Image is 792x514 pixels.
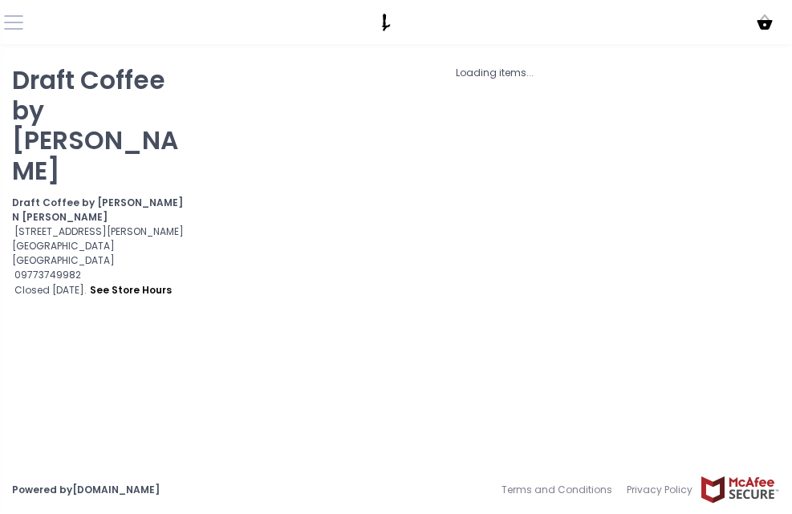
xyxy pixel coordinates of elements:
[619,476,700,504] a: Privacy Policy
[700,476,780,504] img: mcafee-secure
[376,10,398,34] img: logo
[12,483,160,496] a: Powered by[DOMAIN_NAME]
[12,66,189,186] p: Draft Coffee by [PERSON_NAME]
[12,225,189,268] div: [STREET_ADDRESS][PERSON_NAME] [GEOGRAPHIC_DATA] [GEOGRAPHIC_DATA]
[12,268,189,282] div: 09773749982
[12,282,189,298] div: Closed [DATE].
[502,476,619,504] a: Terms and Conditions
[89,282,173,298] button: see store hours
[12,196,183,224] b: Draft Coffee by [PERSON_NAME] N [PERSON_NAME]
[209,66,781,80] div: Loading items...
